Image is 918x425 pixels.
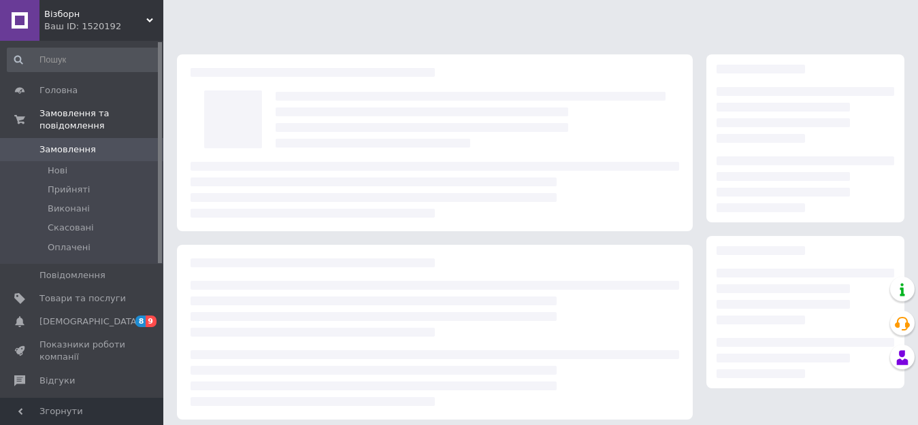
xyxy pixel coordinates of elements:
span: Виконані [48,203,90,215]
span: 9 [146,316,157,327]
span: Візборн [44,8,146,20]
span: Товари та послуги [39,292,126,305]
span: Замовлення [39,143,96,156]
span: Скасовані [48,222,94,234]
span: 8 [135,316,146,327]
div: Ваш ID: 1520192 [44,20,163,33]
span: Головна [39,84,78,97]
span: [DEMOGRAPHIC_DATA] [39,316,140,328]
span: Нові [48,165,67,177]
span: Оплачені [48,241,91,254]
span: Замовлення та повідомлення [39,107,163,132]
input: Пошук [7,48,161,72]
span: Повідомлення [39,269,105,282]
span: Відгуки [39,375,75,387]
span: Показники роботи компанії [39,339,126,363]
span: Прийняті [48,184,90,196]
